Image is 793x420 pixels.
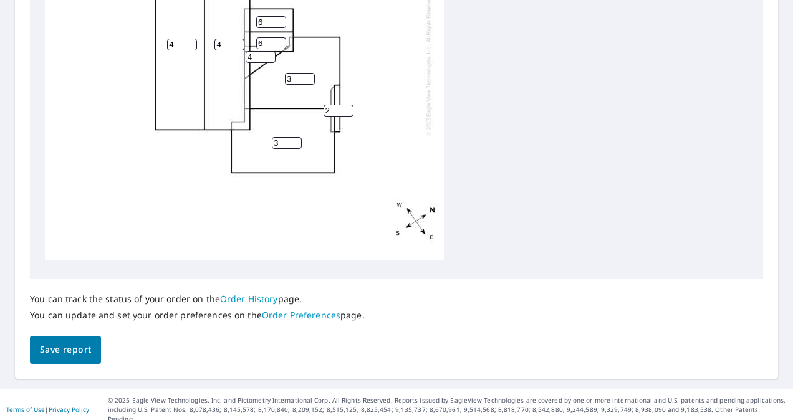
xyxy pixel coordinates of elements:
[30,310,365,321] p: You can update and set your order preferences on the page.
[6,406,89,413] p: |
[220,293,278,305] a: Order History
[262,309,340,321] a: Order Preferences
[30,294,365,305] p: You can track the status of your order on the page.
[40,342,91,358] span: Save report
[6,405,45,414] a: Terms of Use
[49,405,89,414] a: Privacy Policy
[30,336,101,364] button: Save report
